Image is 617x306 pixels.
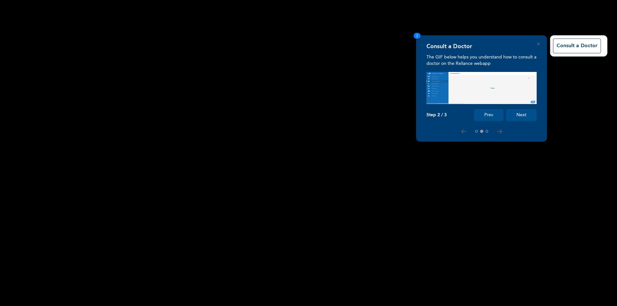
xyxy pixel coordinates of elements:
[474,109,504,121] button: Prev
[553,39,601,53] button: Consult a Doctor
[506,109,537,121] button: Next
[414,33,421,39] span: 2
[426,43,472,50] h4: Consult a Doctor
[537,42,540,45] button: Close
[426,54,537,67] p: The GIF below helps you understand how to consult a doctor on the Reliance webapp
[426,72,537,104] img: consult_tour.f0374f2500000a21e88d.gif
[426,112,447,118] p: Step 2 / 3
